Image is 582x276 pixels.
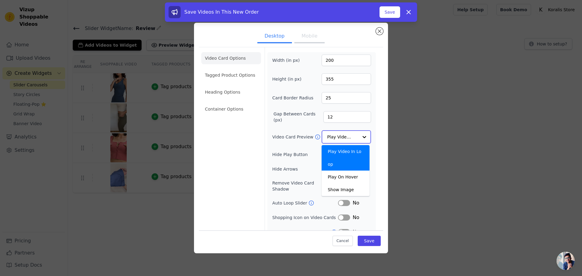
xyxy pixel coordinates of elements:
label: Hide Arrows [272,166,338,172]
label: Add to Cart on Video Cards [272,229,331,235]
button: Save [358,236,381,246]
label: Card Border Radius [272,95,313,101]
label: Hide Play Button [272,151,338,158]
a: Bate-papo aberto [557,252,575,270]
button: Desktop [257,30,292,43]
label: Gap Between Cards (px) [273,111,323,123]
label: Auto Loop Slider [272,200,308,206]
label: Remove Video Card Shadow [272,180,332,192]
label: Video Card Preview [272,134,314,140]
li: Tagged Product Options [201,69,261,81]
div: Play Video In Loop [322,145,370,171]
label: Height (in px) [272,76,305,82]
span: Save Videos In This New Order [184,9,259,15]
button: Cancel [333,236,353,246]
li: Container Options [201,103,261,115]
span: No [353,199,359,207]
span: No [353,214,359,221]
div: Play On Hover [322,171,370,183]
span: No [353,228,359,236]
button: Mobile [294,30,325,43]
button: Save [380,6,400,18]
label: Shopping Icon on Video Cards [272,214,338,221]
li: Heading Options [201,86,261,98]
label: Width (in px) [272,57,305,63]
div: Show Image [322,183,370,196]
button: Close modal [376,28,383,35]
li: Video Card Options [201,52,261,64]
